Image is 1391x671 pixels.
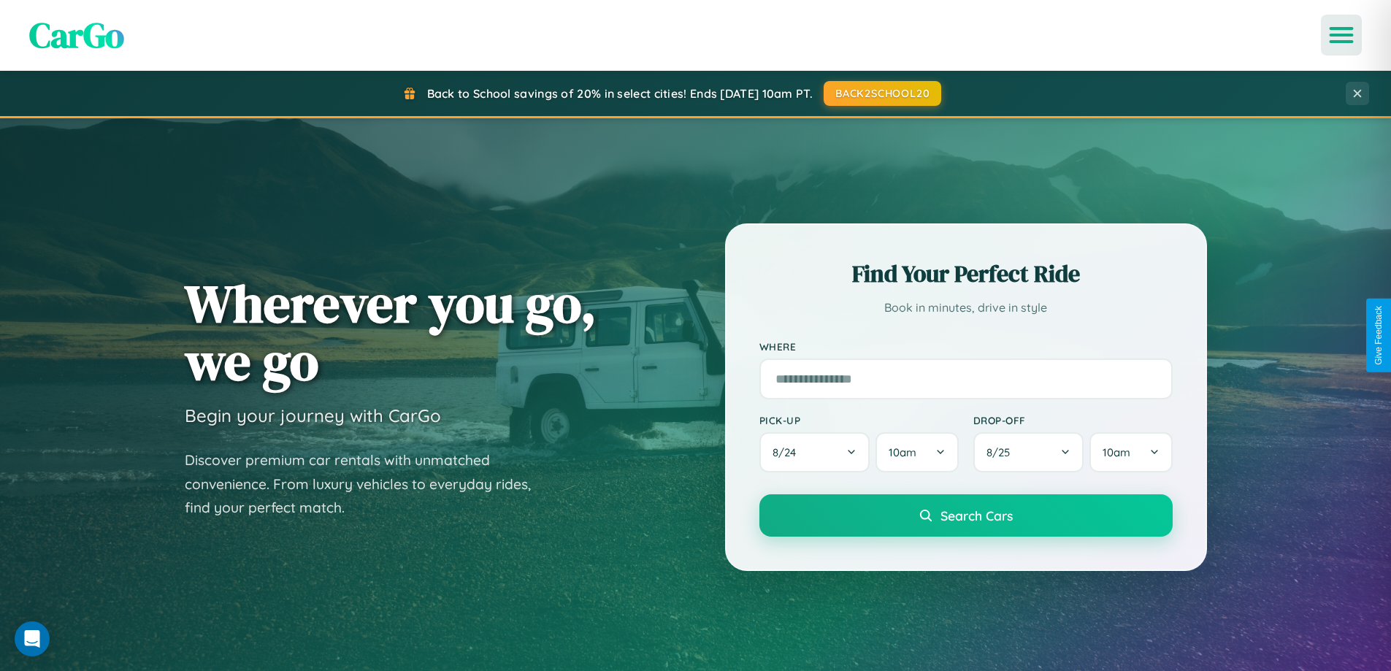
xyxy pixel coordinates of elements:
button: Open menu [1321,15,1362,55]
button: 8/24 [759,432,870,472]
span: 8 / 24 [773,445,803,459]
span: Search Cars [940,507,1013,524]
button: Search Cars [759,494,1173,537]
button: 10am [875,432,958,472]
p: Book in minutes, drive in style [759,297,1173,318]
span: CarGo [29,11,124,59]
div: Give Feedback [1373,306,1384,365]
span: 10am [889,445,916,459]
p: Discover premium car rentals with unmatched convenience. From luxury vehicles to everyday rides, ... [185,448,550,520]
label: Where [759,340,1173,353]
button: 10am [1089,432,1172,472]
span: Back to School savings of 20% in select cities! Ends [DATE] 10am PT. [427,86,813,101]
button: 8/25 [973,432,1084,472]
h2: Find Your Perfect Ride [759,258,1173,290]
label: Drop-off [973,414,1173,426]
label: Pick-up [759,414,959,426]
h1: Wherever you go, we go [185,275,597,390]
div: Open Intercom Messenger [15,621,50,656]
button: BACK2SCHOOL20 [824,81,941,106]
span: 8 / 25 [986,445,1017,459]
span: 10am [1103,445,1130,459]
h3: Begin your journey with CarGo [185,404,441,426]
